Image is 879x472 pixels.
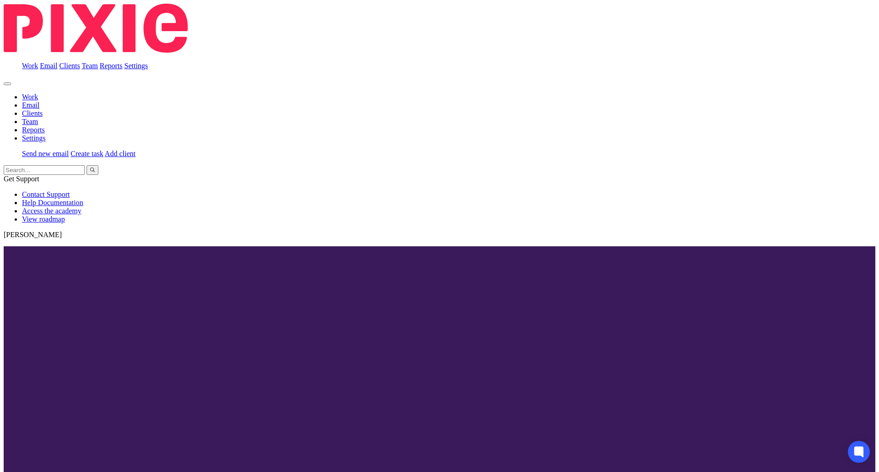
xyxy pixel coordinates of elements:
a: Clients [22,109,43,117]
button: Search [87,165,98,175]
a: Email [22,101,39,109]
a: View roadmap [22,215,65,223]
a: Create task [71,150,103,157]
a: Settings [125,62,148,70]
a: Send new email [22,150,69,157]
input: Search [4,165,85,175]
a: Contact Support [22,190,70,198]
a: Add client [105,150,136,157]
a: Help Documentation [22,199,83,206]
a: Reports [22,126,45,134]
a: Email [40,62,57,70]
a: Access the academy [22,207,81,215]
a: Team [22,118,38,125]
a: Work [22,62,38,70]
a: Settings [22,134,46,142]
p: [PERSON_NAME] [4,231,875,239]
img: Pixie [4,4,188,53]
a: Team [81,62,98,70]
span: Get Support [4,175,39,183]
a: Clients [59,62,80,70]
a: Work [22,93,38,101]
a: Reports [100,62,123,70]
